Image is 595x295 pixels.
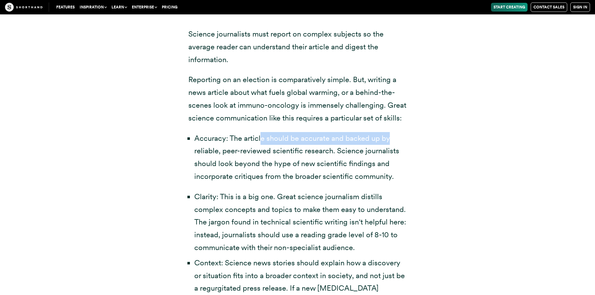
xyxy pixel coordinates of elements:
p: Science journalists must report on complex subjects so the average reader can understand their ar... [188,28,407,66]
img: The Craft [5,3,42,12]
button: Enterprise [129,3,159,12]
a: Start Creating [491,3,528,12]
a: Contact Sales [531,2,567,12]
button: Inspiration [77,3,109,12]
a: Features [54,3,77,12]
p: Reporting on an election is comparatively simple. But, writing a news article about what fuels gl... [188,73,407,124]
a: Sign in [570,2,590,12]
a: Pricing [159,3,180,12]
li: Accuracy: The article should be accurate and backed up by reliable, peer-reviewed scientific rese... [194,132,407,183]
button: Learn [109,3,129,12]
li: Clarity: This is a big one. Great science journalism distills complex concepts and topics to make... [194,190,407,254]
